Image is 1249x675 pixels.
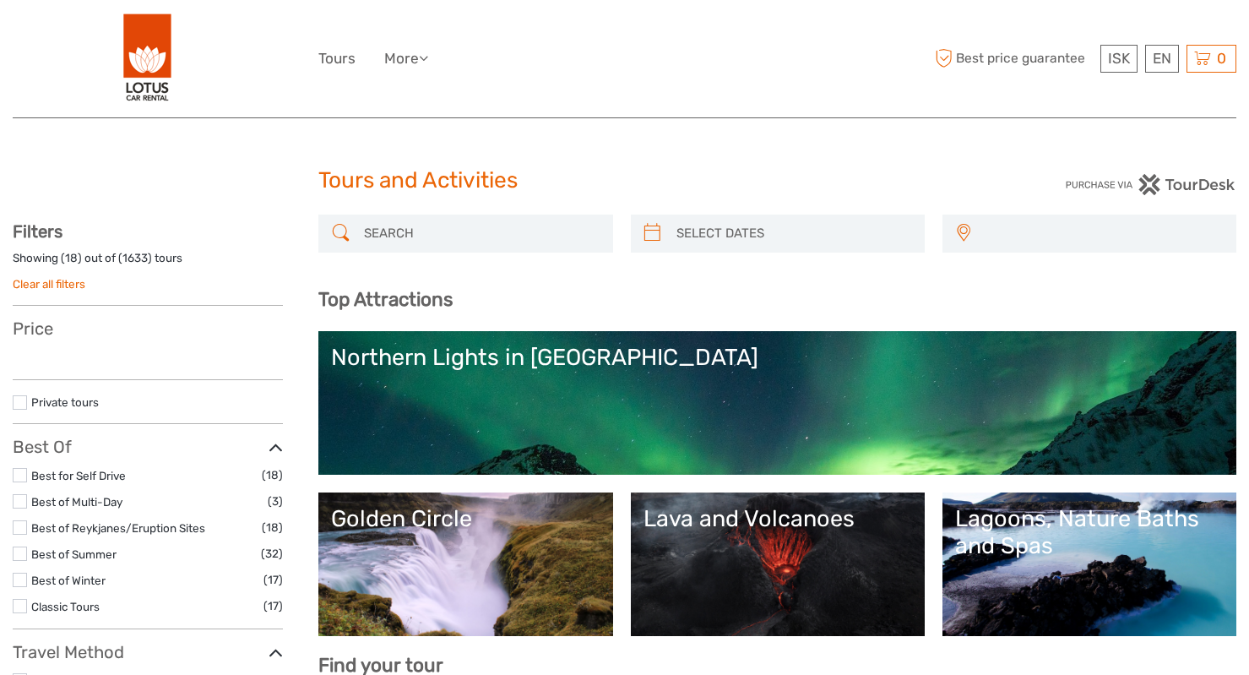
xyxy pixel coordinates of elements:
[13,642,283,662] h3: Travel Method
[31,495,122,509] a: Best of Multi-Day
[955,505,1224,560] div: Lagoons, Nature Baths and Spas
[13,318,283,339] h3: Price
[31,600,100,613] a: Classic Tours
[331,505,600,623] a: Golden Circle
[31,469,126,482] a: Best for Self Drive
[31,574,106,587] a: Best of Winter
[357,219,604,248] input: SEARCH
[644,505,912,532] div: Lava and Volcanoes
[931,45,1096,73] span: Best price guarantee
[1065,174,1236,195] img: PurchaseViaTourDesk.png
[31,521,205,535] a: Best of Reykjanes/Eruption Sites
[268,492,283,511] span: (3)
[262,518,283,537] span: (18)
[318,46,356,71] a: Tours
[13,277,85,291] a: Clear all filters
[1214,50,1229,67] span: 0
[318,167,931,194] h1: Tours and Activities
[331,505,600,532] div: Golden Circle
[331,344,1224,462] a: Northern Lights in [GEOGRAPHIC_DATA]
[263,596,283,616] span: (17)
[13,221,62,242] strong: Filters
[122,250,148,266] label: 1633
[262,465,283,485] span: (18)
[65,250,78,266] label: 18
[263,570,283,590] span: (17)
[670,219,916,248] input: SELECT DATES
[331,344,1224,371] div: Northern Lights in [GEOGRAPHIC_DATA]
[31,395,99,409] a: Private tours
[318,288,453,311] b: Top Attractions
[13,250,283,276] div: Showing ( ) out of ( ) tours
[955,505,1224,623] a: Lagoons, Nature Baths and Spas
[384,46,428,71] a: More
[13,437,283,457] h3: Best Of
[1145,45,1179,73] div: EN
[644,505,912,623] a: Lava and Volcanoes
[123,13,172,105] img: 443-e2bd2384-01f0-477a-b1bf-f993e7f52e7d_logo_big.png
[1108,50,1130,67] span: ISK
[261,544,283,563] span: (32)
[31,547,117,561] a: Best of Summer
